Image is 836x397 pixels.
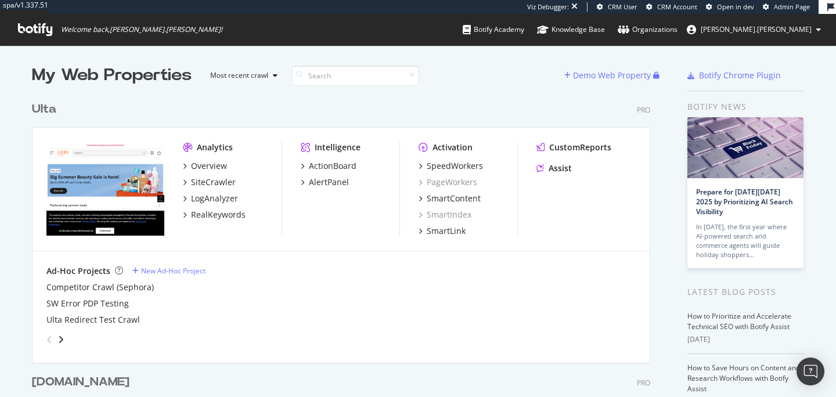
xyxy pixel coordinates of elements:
[46,142,164,236] img: www.ulta.com
[696,222,795,259] div: In [DATE], the first year where AI-powered search and commerce agents will guide holiday shoppers…
[197,142,233,153] div: Analytics
[301,176,349,188] a: AlertPanel
[32,64,192,87] div: My Web Properties
[618,24,678,35] div: Organizations
[132,266,206,276] a: New Ad-Hoc Project
[32,374,134,391] a: [DOMAIN_NAME]
[141,266,206,276] div: New Ad-Hoc Project
[419,225,466,237] a: SmartLink
[57,334,65,345] div: angle-right
[191,193,238,204] div: LogAnalyzer
[210,72,268,79] div: Most recent crawl
[637,378,650,388] div: Pro
[32,101,61,118] a: Ulta
[61,25,222,34] span: Welcome back, [PERSON_NAME].[PERSON_NAME] !
[637,105,650,115] div: Pro
[687,363,800,394] a: How to Save Hours on Content and Research Workflows with Botify Assist
[608,2,637,11] span: CRM User
[42,330,57,349] div: angle-left
[687,70,781,81] a: Botify Chrome Plugin
[419,209,471,221] a: SmartIndex
[183,176,236,188] a: SiteCrawler
[687,100,804,113] div: Botify news
[564,66,653,85] button: Demo Web Property
[183,193,238,204] a: LogAnalyzer
[763,2,810,12] a: Admin Page
[687,334,804,345] div: [DATE]
[706,2,754,12] a: Open in dev
[301,160,356,172] a: ActionBoard
[549,142,611,153] div: CustomReports
[191,160,227,172] div: Overview
[536,163,572,174] a: Assist
[774,2,810,11] span: Admin Page
[183,160,227,172] a: Overview
[427,225,466,237] div: SmartLink
[46,314,140,326] a: Ulta Redirect Test Crawl
[463,24,524,35] div: Botify Academy
[549,163,572,174] div: Assist
[419,160,483,172] a: SpeedWorkers
[618,14,678,45] a: Organizations
[701,24,812,34] span: joe.mcdonald
[427,193,481,204] div: SmartContent
[309,160,356,172] div: ActionBoard
[537,24,605,35] div: Knowledge Base
[419,193,481,204] a: SmartContent
[678,20,830,39] button: [PERSON_NAME].[PERSON_NAME]
[291,66,419,86] input: Search
[527,2,569,12] div: Viz Debugger:
[46,265,110,277] div: Ad-Hoc Projects
[433,142,473,153] div: Activation
[536,142,611,153] a: CustomReports
[687,311,791,331] a: How to Prioritize and Accelerate Technical SEO with Botify Assist
[699,70,781,81] div: Botify Chrome Plugin
[687,117,803,178] img: Prepare for Black Friday 2025 by Prioritizing AI Search Visibility
[419,176,477,188] a: PageWorkers
[696,187,793,216] a: Prepare for [DATE][DATE] 2025 by Prioritizing AI Search Visibility
[191,209,246,221] div: RealKeywords
[201,66,282,85] button: Most recent crawl
[564,70,653,80] a: Demo Web Property
[427,160,483,172] div: SpeedWorkers
[32,374,129,391] div: [DOMAIN_NAME]
[191,176,236,188] div: SiteCrawler
[657,2,697,11] span: CRM Account
[309,176,349,188] div: AlertPanel
[717,2,754,11] span: Open in dev
[537,14,605,45] a: Knowledge Base
[573,70,651,81] div: Demo Web Property
[797,358,824,385] div: Open Intercom Messenger
[46,298,129,309] a: SW Error PDP Testing
[646,2,697,12] a: CRM Account
[32,101,56,118] div: Ulta
[463,14,524,45] a: Botify Academy
[687,286,804,298] div: Latest Blog Posts
[46,281,154,293] a: Competitor Crawl (Sephora)
[183,209,246,221] a: RealKeywords
[597,2,637,12] a: CRM User
[315,142,361,153] div: Intelligence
